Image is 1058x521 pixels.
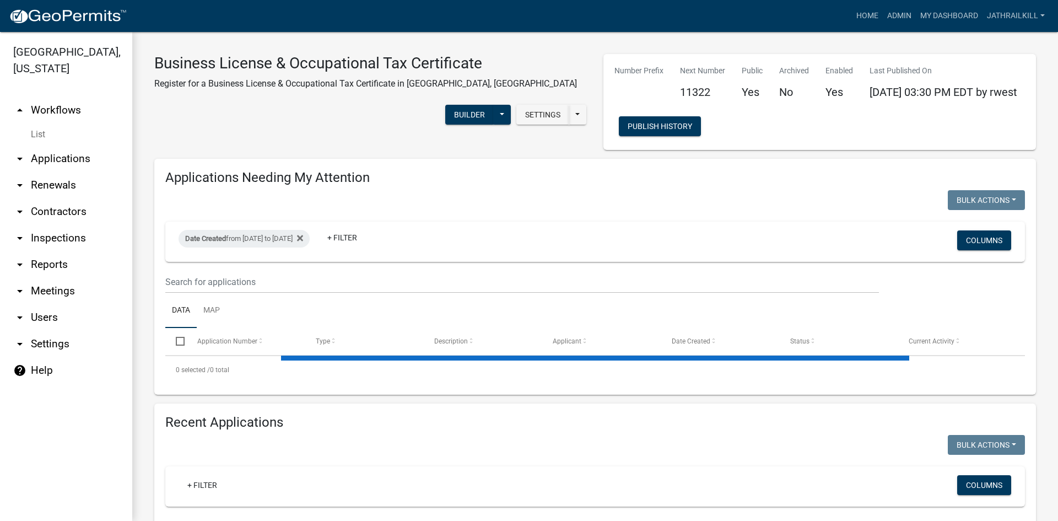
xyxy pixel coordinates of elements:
[898,328,1017,355] datatable-header-cell: Current Activity
[185,234,226,243] span: Date Created
[13,205,26,218] i: arrow_drop_down
[445,105,494,125] button: Builder
[779,85,809,99] h5: No
[13,152,26,165] i: arrow_drop_down
[957,230,1011,250] button: Columns
[680,65,725,77] p: Next Number
[176,366,210,374] span: 0 selected /
[13,104,26,117] i: arrow_drop_up
[165,356,1025,384] div: 0 total
[13,311,26,324] i: arrow_drop_down
[165,328,186,355] datatable-header-cell: Select
[948,190,1025,210] button: Bulk Actions
[852,6,883,26] a: Home
[179,475,226,495] a: + Filter
[154,54,577,73] h3: Business License & Occupational Tax Certificate
[165,415,1025,431] h4: Recent Applications
[825,85,853,99] h5: Yes
[305,328,424,355] datatable-header-cell: Type
[948,435,1025,455] button: Bulk Actions
[619,123,701,132] wm-modal-confirm: Workflow Publish History
[154,77,577,90] p: Register for a Business License & Occupational Tax Certificate in [GEOGRAPHIC_DATA], [GEOGRAPHIC_...
[13,364,26,377] i: help
[516,105,569,125] button: Settings
[870,85,1017,99] span: [DATE] 03:30 PM EDT by rwest
[680,85,725,99] h5: 11322
[13,232,26,245] i: arrow_drop_down
[780,328,898,355] datatable-header-cell: Status
[197,293,226,329] a: Map
[165,293,197,329] a: Data
[165,170,1025,186] h4: Applications Needing My Attention
[186,328,305,355] datatable-header-cell: Application Number
[825,65,853,77] p: Enabled
[319,228,366,248] a: + Filter
[614,65,663,77] p: Number Prefix
[619,116,701,136] button: Publish History
[13,337,26,351] i: arrow_drop_down
[672,337,710,345] span: Date Created
[883,6,916,26] a: Admin
[424,328,542,355] datatable-header-cell: Description
[553,337,581,345] span: Applicant
[542,328,661,355] datatable-header-cell: Applicant
[434,337,468,345] span: Description
[790,337,809,345] span: Status
[957,475,1011,495] button: Columns
[13,284,26,298] i: arrow_drop_down
[197,337,257,345] span: Application Number
[316,337,330,345] span: Type
[870,65,1017,77] p: Last Published On
[779,65,809,77] p: Archived
[742,85,763,99] h5: Yes
[909,337,954,345] span: Current Activity
[983,6,1049,26] a: Jathrailkill
[742,65,763,77] p: Public
[916,6,983,26] a: My Dashboard
[13,258,26,271] i: arrow_drop_down
[661,328,779,355] datatable-header-cell: Date Created
[165,271,879,293] input: Search for applications
[13,179,26,192] i: arrow_drop_down
[179,230,310,248] div: from [DATE] to [DATE]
